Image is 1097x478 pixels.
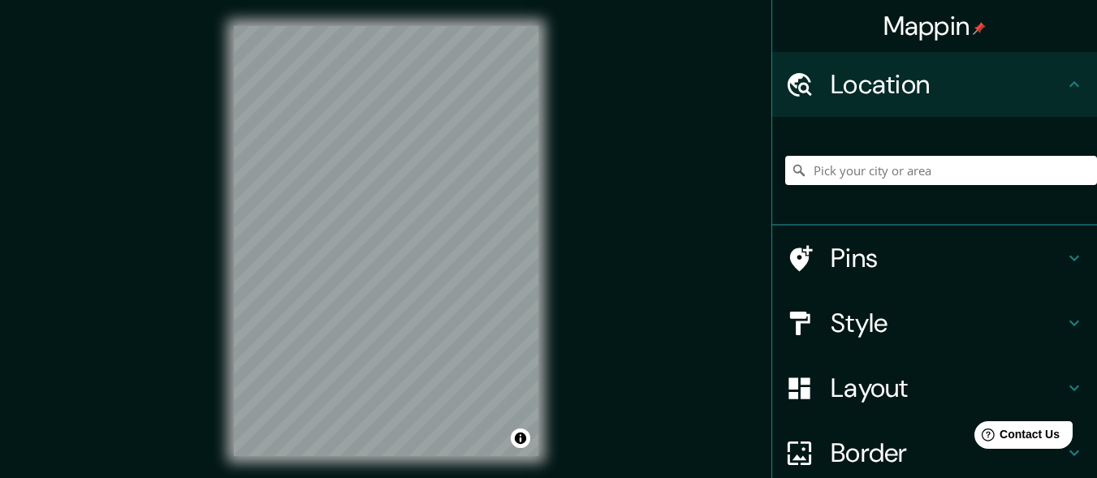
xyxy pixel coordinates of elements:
[831,242,1065,274] h4: Pins
[831,68,1065,101] h4: Location
[831,307,1065,339] h4: Style
[772,291,1097,355] div: Style
[831,372,1065,404] h4: Layout
[234,26,538,456] canvas: Map
[772,52,1097,117] div: Location
[973,22,986,35] img: pin-icon.png
[883,10,987,42] h4: Mappin
[772,226,1097,291] div: Pins
[785,156,1097,185] input: Pick your city or area
[831,437,1065,469] h4: Border
[952,415,1079,460] iframe: Help widget launcher
[772,355,1097,420] div: Layout
[511,428,530,448] button: Toggle attribution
